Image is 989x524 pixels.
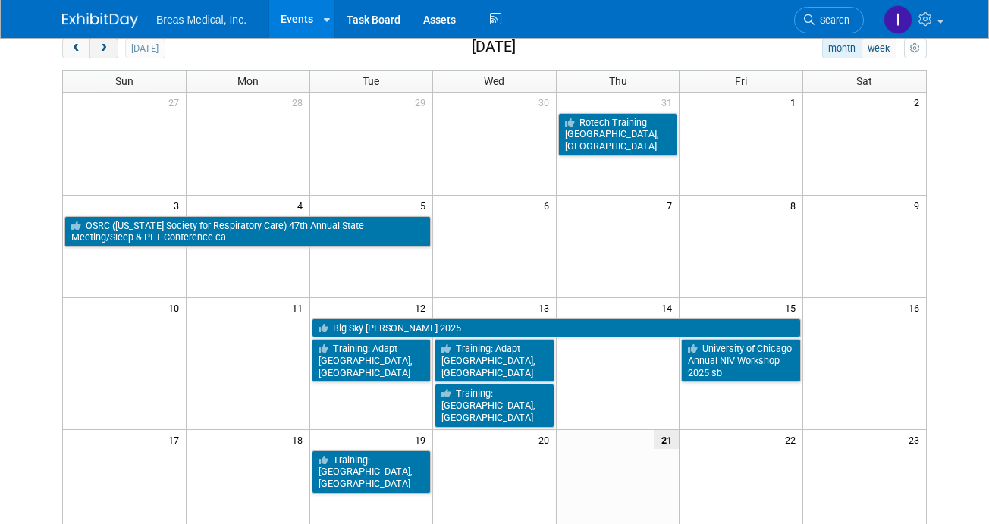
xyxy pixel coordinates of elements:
[912,196,926,215] span: 9
[290,298,309,317] span: 11
[904,39,927,58] button: myCustomButton
[89,39,118,58] button: next
[312,450,432,494] a: Training: [GEOGRAPHIC_DATA], [GEOGRAPHIC_DATA]
[64,216,431,247] a: OSRC ([US_STATE] Society for Respiratory Care) 47th Annual State Meeting/Sleep & PFT Conference ca
[413,298,432,317] span: 12
[167,298,186,317] span: 10
[62,13,138,28] img: ExhibitDay
[172,196,186,215] span: 3
[856,75,872,87] span: Sat
[312,339,432,382] a: Training: Adapt [GEOGRAPHIC_DATA], [GEOGRAPHIC_DATA]
[665,196,679,215] span: 7
[413,430,432,449] span: 19
[660,93,679,111] span: 31
[907,430,926,449] span: 23
[156,14,246,26] span: Breas Medical, Inc.
[912,93,926,111] span: 2
[910,44,920,54] i: Personalize Calendar
[472,39,516,55] h2: [DATE]
[363,75,379,87] span: Tue
[794,7,864,33] a: Search
[654,430,679,449] span: 21
[789,196,802,215] span: 8
[822,39,862,58] button: month
[815,14,849,26] span: Search
[862,39,896,58] button: week
[681,339,801,382] a: University of Chicago Annual NIV Workshop 2025 sb
[884,5,912,34] img: Inga Dolezar
[660,298,679,317] span: 14
[537,298,556,317] span: 13
[413,93,432,111] span: 29
[237,75,259,87] span: Mon
[537,93,556,111] span: 30
[290,430,309,449] span: 18
[484,75,504,87] span: Wed
[435,339,554,382] a: Training: Adapt [GEOGRAPHIC_DATA], [GEOGRAPHIC_DATA]
[735,75,747,87] span: Fri
[783,298,802,317] span: 15
[167,430,186,449] span: 17
[537,430,556,449] span: 20
[62,39,90,58] button: prev
[167,93,186,111] span: 27
[419,196,432,215] span: 5
[789,93,802,111] span: 1
[435,384,554,427] a: Training: [GEOGRAPHIC_DATA], [GEOGRAPHIC_DATA]
[542,196,556,215] span: 6
[609,75,627,87] span: Thu
[296,196,309,215] span: 4
[783,430,802,449] span: 22
[125,39,165,58] button: [DATE]
[558,113,678,156] a: Rotech Training [GEOGRAPHIC_DATA], [GEOGRAPHIC_DATA]
[290,93,309,111] span: 28
[907,298,926,317] span: 16
[312,318,801,338] a: Big Sky [PERSON_NAME] 2025
[115,75,133,87] span: Sun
